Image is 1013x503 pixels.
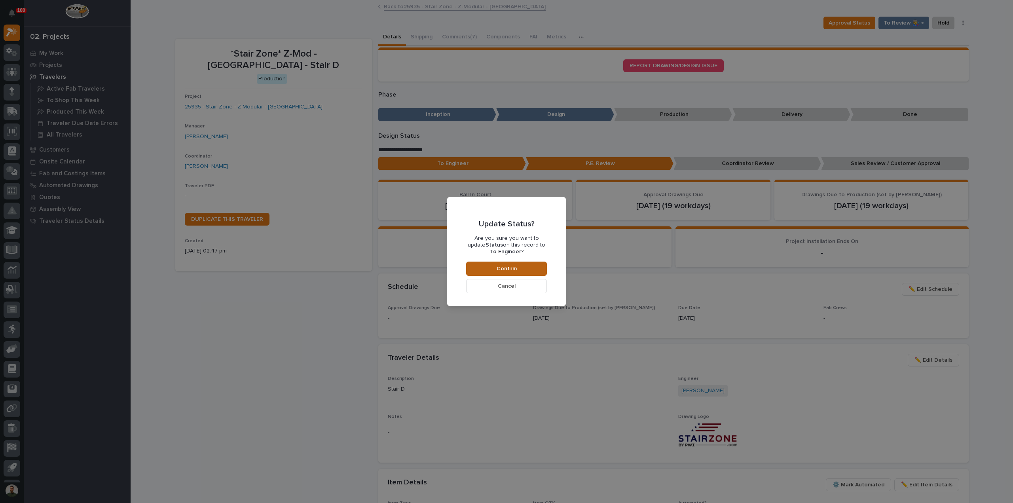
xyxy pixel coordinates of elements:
button: Cancel [466,279,547,293]
p: Are you sure you want to update on this record to ? [466,235,547,255]
span: Confirm [497,265,517,272]
span: Cancel [498,283,516,290]
button: Confirm [466,262,547,276]
b: To Engineer [490,249,521,254]
b: Status [486,242,503,248]
p: Update Status? [479,219,535,229]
